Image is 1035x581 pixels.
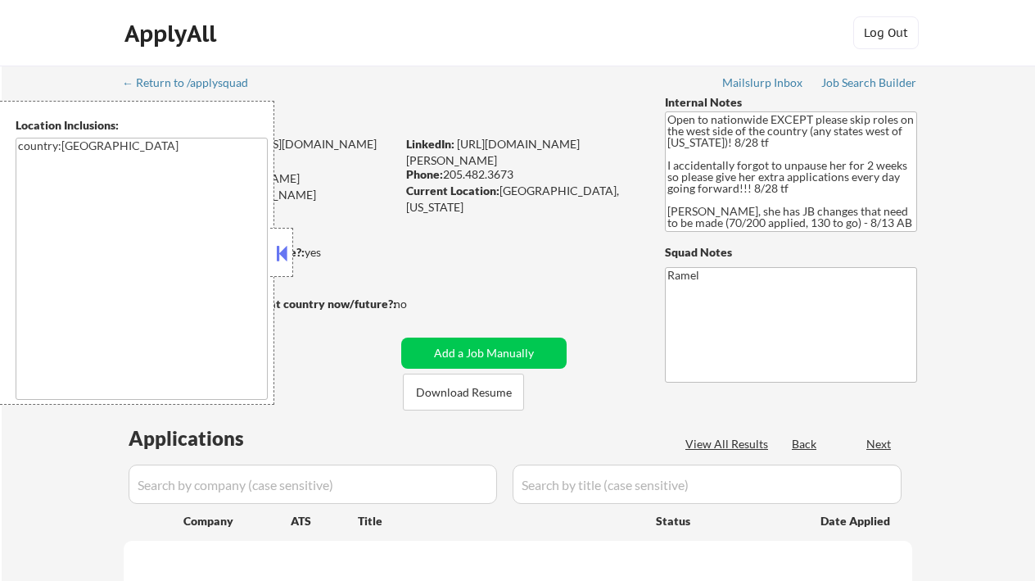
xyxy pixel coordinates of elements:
[866,436,893,452] div: Next
[129,465,497,504] input: Search by company (case sensitive)
[129,429,291,448] div: Applications
[401,338,567,369] button: Add a Job Manually
[821,77,917,89] div: Job Search Builder
[665,244,917,261] div: Squad Notes
[722,77,804,89] div: Mailslurp Inbox
[183,513,291,529] div: Company
[291,513,358,529] div: ATS
[403,374,524,411] button: Download Resume
[406,166,638,183] div: 205.482.3673
[513,465,902,504] input: Search by title (case sensitive)
[406,137,580,167] a: [URL][DOMAIN_NAME][PERSON_NAME]
[685,436,773,452] div: View All Results
[406,167,443,181] strong: Phone:
[122,76,264,93] a: ← Return to /applysquad
[406,183,638,215] div: [GEOGRAPHIC_DATA], [US_STATE]
[16,117,268,134] div: Location Inclusions:
[792,436,818,452] div: Back
[853,16,919,49] button: Log Out
[821,76,917,93] a: Job Search Builder
[656,506,797,535] div: Status
[394,296,441,312] div: no
[122,77,264,89] div: ← Return to /applysquad
[722,76,804,93] a: Mailslurp Inbox
[665,94,917,111] div: Internal Notes
[406,184,499,197] strong: Current Location:
[406,137,454,151] strong: LinkedIn:
[124,20,221,48] div: ApplyAll
[358,513,640,529] div: Title
[820,513,893,529] div: Date Applied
